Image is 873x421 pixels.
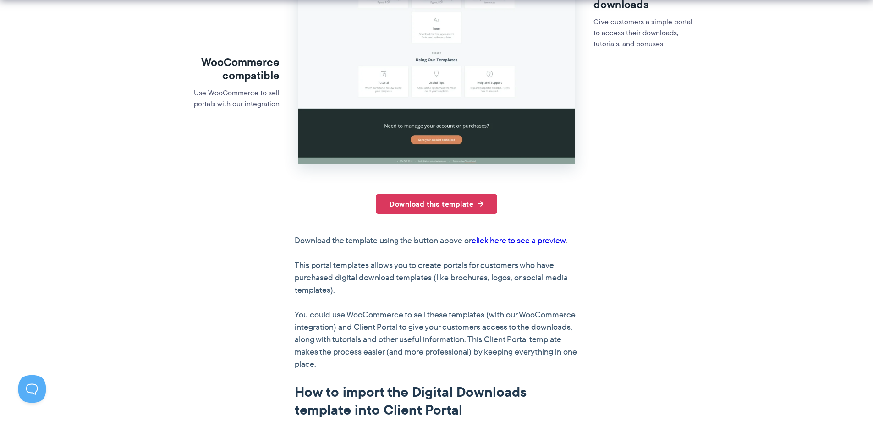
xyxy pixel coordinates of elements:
p: This portal templates allows you to create portals for customers who have purchased digital downl... [295,259,579,296]
p: Use WooCommerce to sell portals with our integration [179,87,280,109]
iframe: Toggle Customer Support [18,375,46,403]
p: You could use WooCommerce to sell these templates (with our WooCommerce integration) and Client P... [295,309,579,371]
p: Download the template using the button above or . [295,235,579,247]
h2: How to import the Digital Downloads template into Client Portal [295,383,579,419]
h3: WooCommerce compatible [179,56,280,82]
p: Give customers a simple portal to access their downloads, tutorials, and bonuses [593,16,694,49]
a: Download this template [376,194,497,214]
a: click here to see a preview [472,235,566,246]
